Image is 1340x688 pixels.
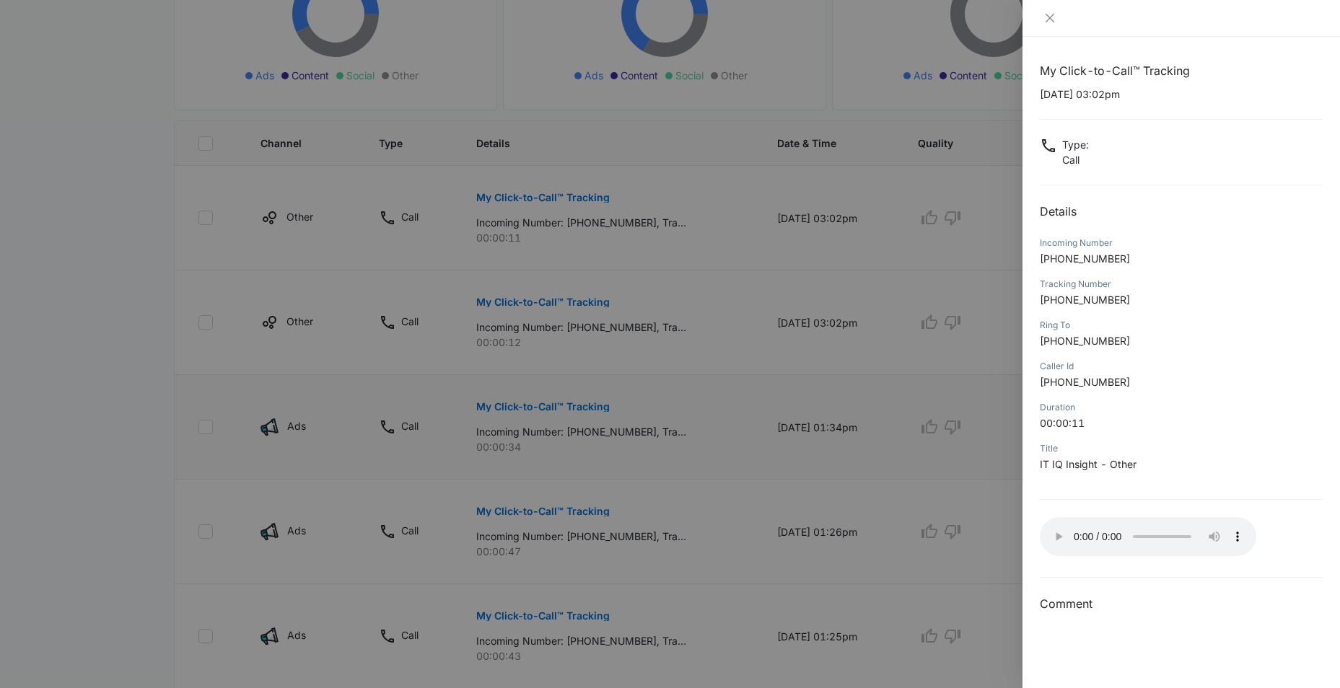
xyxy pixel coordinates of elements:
span: close [1044,12,1056,24]
span: [PHONE_NUMBER] [1040,376,1130,388]
h2: Details [1040,203,1323,220]
span: [PHONE_NUMBER] [1040,252,1130,265]
span: [PHONE_NUMBER] [1040,335,1130,347]
p: Call [1062,152,1089,167]
audio: Your browser does not support the audio tag. [1040,517,1256,556]
div: Incoming Number [1040,237,1323,250]
p: [DATE] 03:02pm [1040,87,1323,102]
span: IT IQ Insight - Other [1040,458,1137,470]
div: Ring To [1040,319,1323,332]
span: [PHONE_NUMBER] [1040,294,1130,306]
div: Caller Id [1040,360,1323,373]
div: Tracking Number [1040,278,1323,291]
span: 00:00:11 [1040,417,1085,429]
div: Duration [1040,401,1323,414]
div: Title [1040,442,1323,455]
p: Type : [1062,137,1089,152]
h1: My Click-to-Call™ Tracking [1040,62,1323,79]
h3: Comment [1040,595,1323,612]
button: Close [1040,12,1060,25]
